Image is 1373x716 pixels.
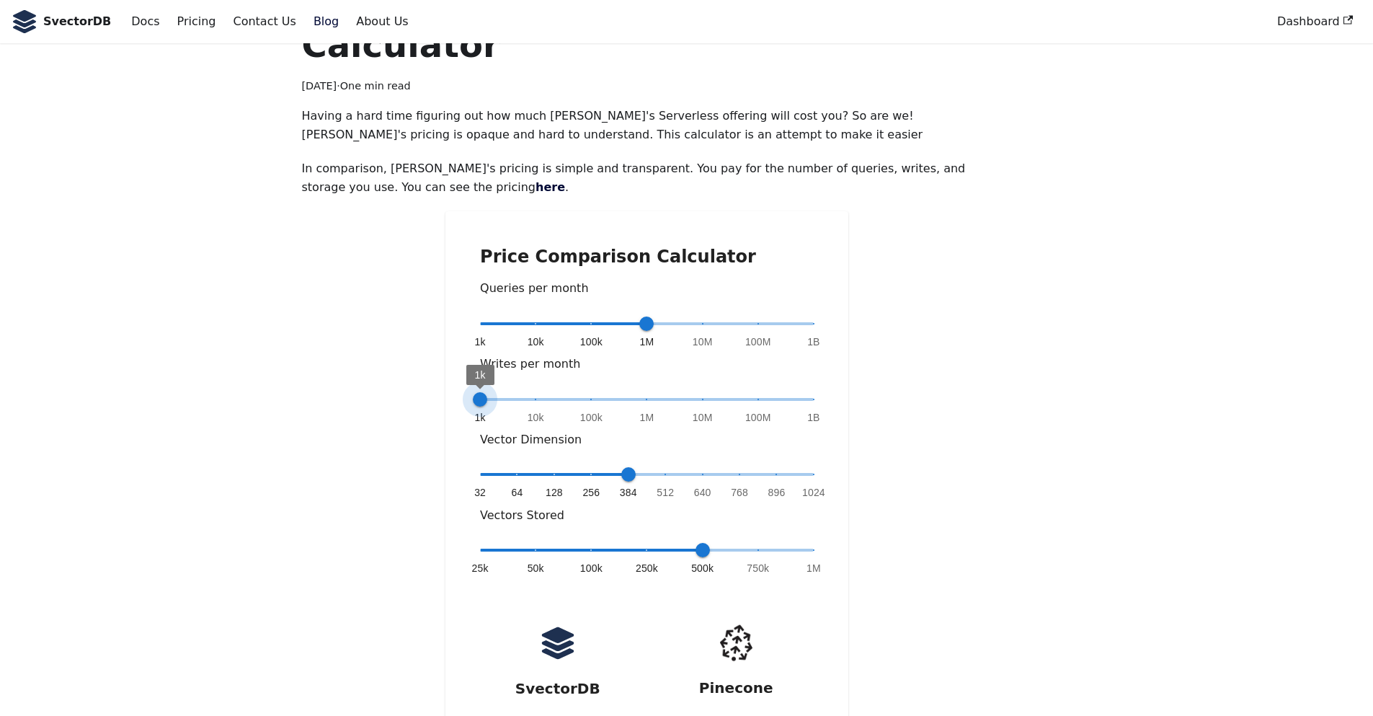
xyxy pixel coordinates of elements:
p: Writes per month [480,355,814,374]
a: Docs [123,9,168,34]
span: 1B [807,410,819,425]
span: 32 [474,485,486,500]
span: 1k [475,368,486,380]
span: 750k [747,561,769,575]
strong: SvectorDB [515,680,600,697]
span: 128 [546,485,563,500]
span: 1024 [802,485,825,500]
span: 10k [528,335,544,349]
p: Having a hard time figuring out how much [PERSON_NAME]'s Serverless offering will cost you? So ar... [301,107,992,145]
span: 1k [475,410,486,425]
span: 1k [475,335,486,349]
a: Pricing [169,9,225,34]
span: 512 [657,485,674,500]
span: 256 [582,485,600,500]
span: 25k [472,561,489,575]
div: · One min read [301,78,992,95]
img: logo.svg [540,625,576,661]
span: 100k [580,410,603,425]
span: 1B [807,335,819,349]
span: 250k [636,561,658,575]
h2: Price Comparison Calculator [480,246,814,268]
span: 384 [620,485,637,500]
time: [DATE] [301,80,337,92]
a: SvectorDB LogoSvectorDB [12,10,111,33]
p: Queries per month [480,279,814,298]
span: 50k [528,561,544,575]
span: 1M [640,335,654,349]
span: 100k [580,561,603,575]
a: Blog [305,9,347,34]
a: About Us [347,9,417,34]
span: 64 [512,485,523,500]
a: Dashboard [1268,9,1361,34]
img: pinecone.png [709,616,763,670]
p: Vector Dimension [480,430,814,449]
img: SvectorDB Logo [12,10,37,33]
span: 1M [807,561,821,575]
span: 768 [731,485,748,500]
b: SvectorDB [43,12,111,31]
span: 100k [580,335,603,349]
span: 10M [693,410,713,425]
span: 896 [768,485,786,500]
strong: Pinecone [699,679,773,697]
span: 640 [694,485,711,500]
span: 100M [745,410,771,425]
span: 10M [693,335,713,349]
span: 500k [691,561,714,575]
p: Vectors Stored [480,506,814,525]
a: here [536,180,565,194]
span: 10k [528,410,544,425]
a: Contact Us [224,9,304,34]
span: 1M [640,410,654,425]
span: 100M [745,335,771,349]
p: In comparison, [PERSON_NAME]'s pricing is simple and transparent. You pay for the number of queri... [301,159,992,198]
